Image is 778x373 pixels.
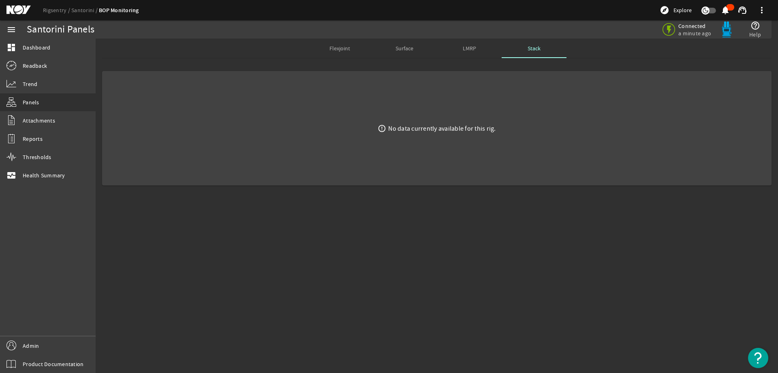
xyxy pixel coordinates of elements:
span: Health Summary [23,171,65,179]
span: Explore [673,6,692,14]
span: a minute ago [678,30,713,37]
mat-icon: help_outline [750,21,760,30]
mat-icon: error_outline [378,124,386,133]
span: Admin [23,342,39,350]
span: Flexjoint [329,45,350,51]
button: Open Resource Center [748,348,768,368]
mat-icon: explore [660,5,669,15]
div: Santorini Panels [27,26,94,34]
button: more_vert [752,0,772,20]
span: Reports [23,135,43,143]
a: BOP Monitoring [99,6,139,14]
span: Readback [23,62,47,70]
div: No data currently available for this rig. [388,124,496,132]
mat-icon: menu [6,25,16,34]
span: Help [749,30,761,39]
mat-icon: support_agent [737,5,747,15]
span: Panels [23,98,39,106]
mat-icon: monitor_heart [6,170,16,180]
button: Explore [656,4,695,17]
span: Attachments [23,116,55,125]
span: Dashboard [23,43,50,52]
a: Santorini [71,6,99,14]
span: Connected [678,22,713,30]
span: LMRP [463,45,476,51]
a: Rigsentry [43,6,71,14]
img: Bluepod.svg [718,22,735,38]
span: Thresholds [23,153,51,161]
span: Trend [23,80,37,88]
span: Product Documentation [23,360,83,368]
span: Surface [395,45,413,51]
mat-icon: notifications [720,5,730,15]
span: Stack [528,45,541,51]
mat-icon: dashboard [6,43,16,52]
